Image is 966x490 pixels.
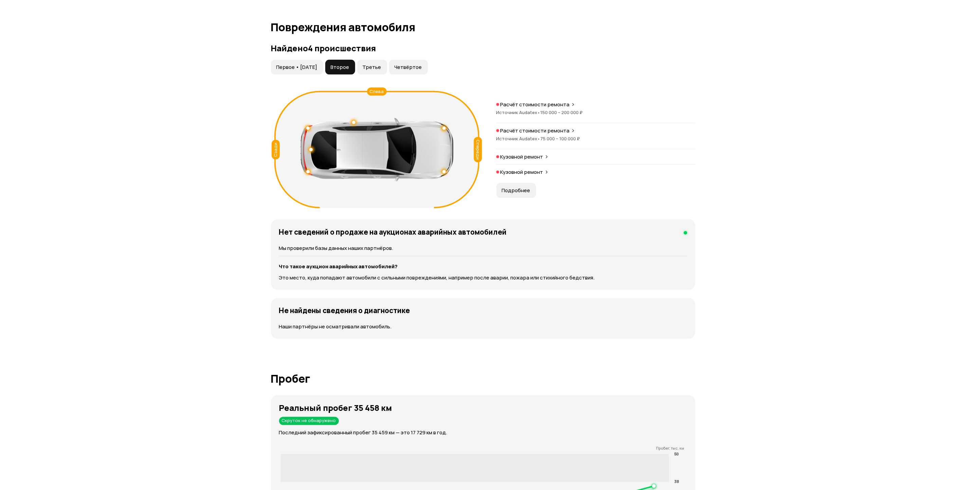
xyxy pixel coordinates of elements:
p: Расчёт стоимости ремонта [500,101,570,108]
button: Второе [325,60,355,75]
h4: Не найдены сведения о диагностике [279,306,410,315]
span: Источник Audatex [496,109,541,115]
div: Сзади [272,140,280,160]
tspan: 38 [674,479,679,484]
tspan: 50 [674,451,679,456]
h4: Нет сведений о продаже на аукционах аварийных автомобилей [279,228,507,236]
p: Последний зафиксированный пробег 35 459 км — это 17 729 км в год. [279,429,695,437]
strong: Что такое аукцион аварийных автомобилей? [279,263,398,270]
span: • [537,109,541,115]
div: Слева [367,88,387,96]
span: Подробнее [502,187,530,194]
span: Первое • [DATE] [276,64,317,71]
span: Второе [331,64,349,71]
button: Четвёртое [389,60,428,75]
span: 75 000 – 100 000 ₽ [541,135,580,142]
h3: Найдено 4 происшествия [271,43,695,53]
div: Спереди [474,137,482,162]
p: Кузовной ремонт [500,153,543,160]
p: Расчёт стоимости ремонта [500,127,570,134]
span: 150 000 – 200 000 ₽ [541,109,583,115]
p: Мы проверили базы данных наших партнёров. [279,244,687,252]
span: Третье [363,64,381,71]
p: Кузовной ремонт [500,169,543,176]
button: Третье [357,60,387,75]
span: • [537,135,541,142]
p: Это место, куда попадают автомобили с сильными повреждениями, например после аварии, пожара или с... [279,274,687,282]
button: Первое • [DATE] [271,60,323,75]
button: Подробнее [496,183,536,198]
span: Источник Audatex [496,135,541,142]
p: Наши партнёры не осматривали автомобиль. [279,323,687,331]
span: Четвёртое [395,64,422,71]
strong: Реальный пробег 35 458 км [279,402,392,414]
h1: Пробег [271,373,695,385]
div: Скруток не обнаружено [279,417,339,425]
h1: Повреждения автомобиля [271,21,695,33]
p: Пробег, тыс. км [279,446,685,451]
